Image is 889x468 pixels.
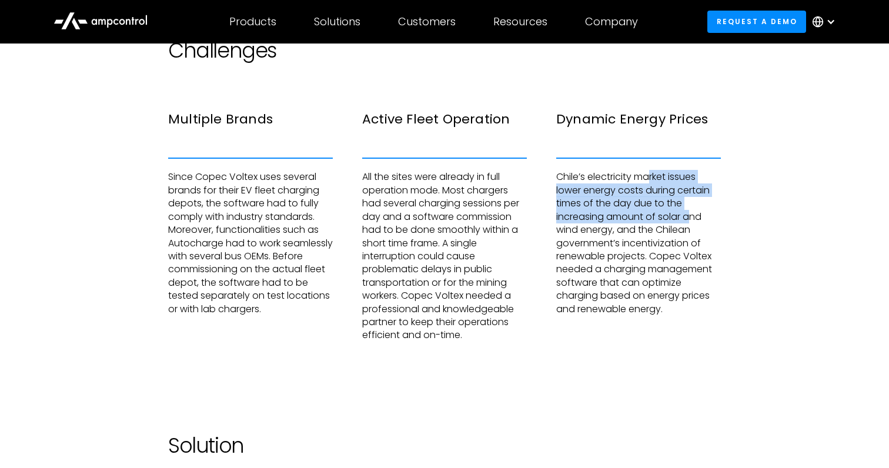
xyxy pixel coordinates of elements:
[168,158,333,315] p: Since Copec Voltex uses several brands for their EV fleet charging depots, the software had to fu...
[556,111,721,129] div: Dynamic Energy Prices
[493,15,547,28] div: Resources
[362,111,527,129] div: Active Fleet Operation
[314,15,360,28] div: Solutions
[707,11,806,32] a: Request a demo
[168,111,333,129] div: Multiple Brands
[398,15,456,28] div: Customers
[168,38,721,63] h2: Challenges
[229,15,276,28] div: Products
[585,15,638,28] div: Company
[168,433,721,458] h2: Solution
[362,158,527,342] p: All the sites were already in full operation mode. Most chargers had several charging sessions pe...
[556,158,721,315] p: Chile’s electricity market issues lower energy costs during certain times of the day due to the i...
